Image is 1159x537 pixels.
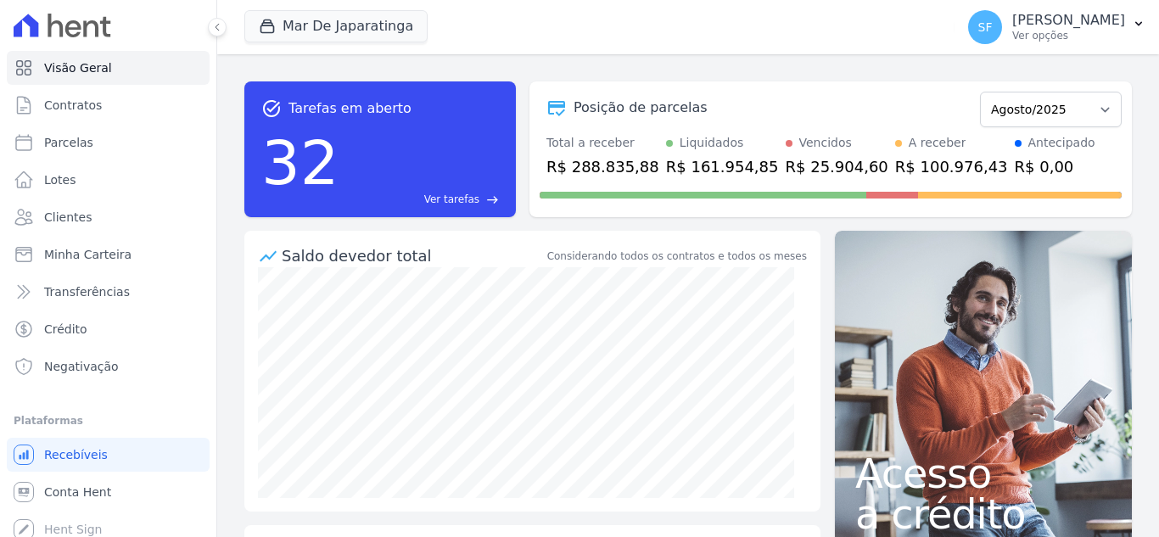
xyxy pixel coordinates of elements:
[44,209,92,226] span: Clientes
[424,192,479,207] span: Ver tarefas
[909,134,966,152] div: A receber
[955,3,1159,51] button: SF [PERSON_NAME] Ver opções
[7,475,210,509] a: Conta Hent
[7,438,210,472] a: Recebíveis
[680,134,744,152] div: Liquidados
[7,200,210,234] a: Clientes
[786,155,888,178] div: R$ 25.904,60
[14,411,203,431] div: Plataformas
[261,119,339,207] div: 32
[978,21,993,33] span: SF
[44,97,102,114] span: Contratos
[855,494,1111,534] span: a crédito
[1012,29,1125,42] p: Ver opções
[346,192,499,207] a: Ver tarefas east
[261,98,282,119] span: task_alt
[7,350,210,383] a: Negativação
[244,10,428,42] button: Mar De Japaratinga
[546,134,659,152] div: Total a receber
[1015,155,1095,178] div: R$ 0,00
[44,358,119,375] span: Negativação
[574,98,708,118] div: Posição de parcelas
[7,312,210,346] a: Crédito
[44,246,132,263] span: Minha Carteira
[44,283,130,300] span: Transferências
[547,249,807,264] div: Considerando todos os contratos e todos os meses
[44,134,93,151] span: Parcelas
[44,484,111,501] span: Conta Hent
[7,51,210,85] a: Visão Geral
[282,244,544,267] div: Saldo devedor total
[855,453,1111,494] span: Acesso
[44,321,87,338] span: Crédito
[895,155,1008,178] div: R$ 100.976,43
[44,171,76,188] span: Lotes
[799,134,852,152] div: Vencidos
[7,275,210,309] a: Transferências
[7,88,210,122] a: Contratos
[288,98,412,119] span: Tarefas em aberto
[546,155,659,178] div: R$ 288.835,88
[1028,134,1095,152] div: Antecipado
[44,59,112,76] span: Visão Geral
[486,193,499,206] span: east
[7,238,210,271] a: Minha Carteira
[44,446,108,463] span: Recebíveis
[7,163,210,197] a: Lotes
[1012,12,1125,29] p: [PERSON_NAME]
[666,155,779,178] div: R$ 161.954,85
[7,126,210,159] a: Parcelas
